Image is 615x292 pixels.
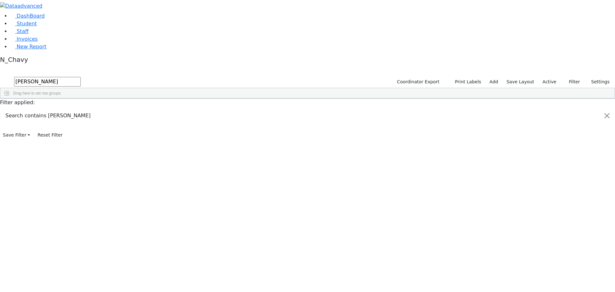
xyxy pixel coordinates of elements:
button: Save Layout [504,77,537,87]
span: Student [17,21,37,27]
input: Search [14,77,81,87]
span: Drag here to set row groups [13,91,61,96]
button: Print Labels [447,77,484,87]
span: New Report [17,44,46,50]
a: Student [10,21,37,27]
a: DashBoard [10,13,45,19]
button: Filter [561,77,583,87]
a: Staff [10,28,29,34]
button: Coordinator Export [393,77,442,87]
span: DashBoard [17,13,45,19]
span: Invoices [17,36,38,42]
span: Staff [17,28,29,34]
a: Add [487,77,501,87]
button: Close [599,107,615,125]
a: Invoices [10,36,38,42]
a: New Report [10,44,46,50]
label: Active [540,77,559,87]
button: Reset Filter [35,130,65,140]
button: Settings [583,77,612,87]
